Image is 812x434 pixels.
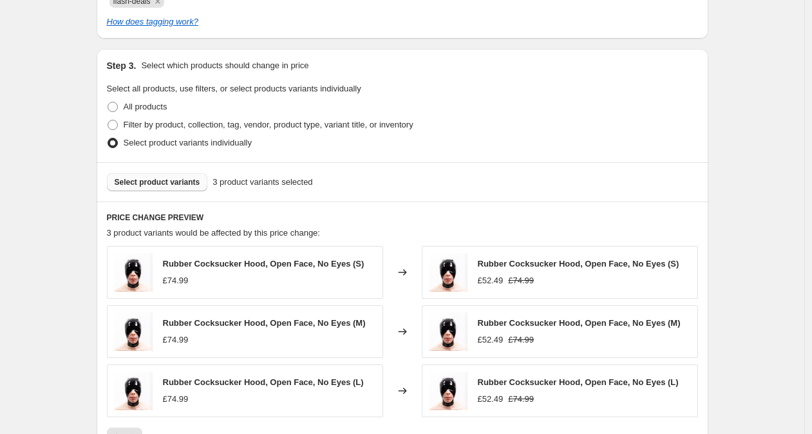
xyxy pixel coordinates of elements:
span: £74.99 [163,276,189,285]
p: Select which products should change in price [141,59,308,72]
span: £74.99 [508,394,534,404]
span: Rubber Cocksucker Hood, Open Face, No Eyes (M) [478,318,681,328]
span: £52.49 [478,394,504,404]
h6: PRICE CHANGE PREVIEW [107,212,698,223]
span: £74.99 [163,335,189,344]
img: rubber-cocksucker-hood-open-face-no-eyes-regulation-rtwh102-329844_80x.jpg [114,253,153,292]
span: £52.49 [478,335,504,344]
span: £74.99 [163,394,189,404]
span: 3 product variants would be affected by this price change: [107,228,320,238]
span: Rubber Cocksucker Hood, Open Face, No Eyes (M) [163,318,366,328]
h2: Step 3. [107,59,137,72]
span: Select product variants individually [124,138,252,147]
span: Rubber Cocksucker Hood, Open Face, No Eyes (L) [163,377,364,387]
span: Rubber Cocksucker Hood, Open Face, No Eyes (S) [478,259,679,269]
span: £74.99 [508,276,534,285]
a: How does tagging work? [107,17,198,26]
span: 3 product variants selected [212,176,312,189]
span: Rubber Cocksucker Hood, Open Face, No Eyes (L) [478,377,679,387]
button: Select product variants [107,173,208,191]
span: Rubber Cocksucker Hood, Open Face, No Eyes (S) [163,259,364,269]
span: £74.99 [508,335,534,344]
span: All products [124,102,167,111]
img: rubber-cocksucker-hood-open-face-no-eyes-regulation-rtwh102-329844_80x.jpg [114,372,153,410]
span: £52.49 [478,276,504,285]
img: rubber-cocksucker-hood-open-face-no-eyes-regulation-rtwh102-329844_80x.jpg [114,312,153,351]
span: Select product variants [115,177,200,187]
img: rubber-cocksucker-hood-open-face-no-eyes-regulation-rtwh102-329844_80x.jpg [429,372,467,410]
img: rubber-cocksucker-hood-open-face-no-eyes-regulation-rtwh102-329844_80x.jpg [429,312,467,351]
img: rubber-cocksucker-hood-open-face-no-eyes-regulation-rtwh102-329844_80x.jpg [429,253,467,292]
span: Filter by product, collection, tag, vendor, product type, variant title, or inventory [124,120,413,129]
span: Select all products, use filters, or select products variants individually [107,84,361,93]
